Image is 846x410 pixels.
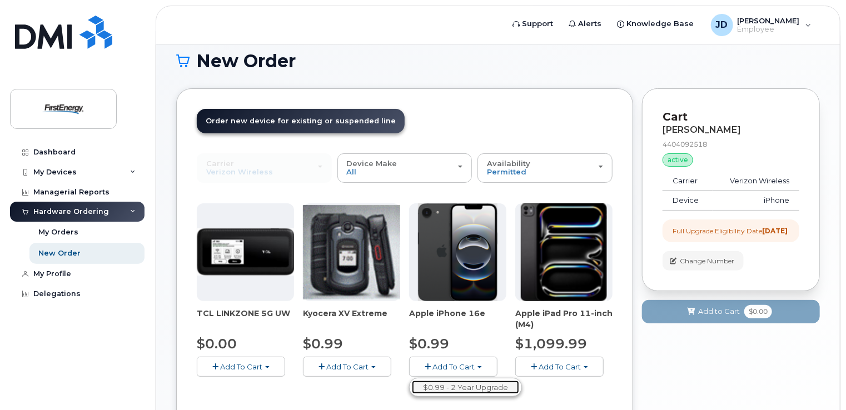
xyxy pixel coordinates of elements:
button: Change Number [663,251,744,271]
button: Add To Cart [303,357,391,376]
div: Kyocera XV Extreme [303,308,400,330]
span: $0.00 [744,305,772,318]
span: Add To Cart [326,362,369,371]
td: Verizon Wireless [713,171,799,191]
div: 4404092518 [663,139,799,149]
strong: [DATE] [762,227,788,235]
span: Order new device for existing or suspended line [206,117,396,125]
span: $0.99 [303,336,343,352]
div: [PERSON_NAME] [663,125,799,135]
button: Device Make All [337,153,472,182]
span: $1,099.99 [515,336,587,352]
span: $0.99 [409,336,449,352]
span: JD [716,18,728,32]
button: Availability Permitted [477,153,613,182]
img: linkzone5g.png [197,228,294,276]
button: Add To Cart [409,357,497,376]
td: Device [663,191,713,211]
button: Add To Cart [197,357,285,376]
span: Permitted [487,167,526,176]
span: $0.00 [197,336,237,352]
span: Change Number [680,256,734,266]
button: Add to Cart $0.00 [642,300,820,323]
td: Carrier [663,171,713,191]
button: Add To Cart [515,357,604,376]
p: Cart [663,109,799,125]
iframe: Messenger Launcher [798,362,838,402]
span: Availability [487,159,530,168]
div: Jacobs, Daniel S [703,14,819,36]
div: TCL LINKZONE 5G UW [197,308,294,330]
span: Add To Cart [220,362,262,371]
span: Add To Cart [539,362,581,371]
div: Full Upgrade Eligibility Date [673,226,788,236]
span: Add to Cart [698,306,740,317]
div: Apple iPhone 16e [409,308,506,330]
a: $0.99 - 2 Year Upgrade [412,381,519,394]
img: iphone16e.png [418,203,498,301]
span: Employee [738,25,800,34]
td: iPhone [713,191,799,211]
img: ipad_pro_11_m4.png [521,203,607,301]
div: Apple iPad Pro 11-inch (M4) [515,308,613,330]
h1: New Order [176,51,820,71]
span: Add To Cart [432,362,475,371]
img: xvextreme.gif [303,205,400,299]
div: active [663,153,693,167]
span: All [347,167,357,176]
span: Device Make [347,159,397,168]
